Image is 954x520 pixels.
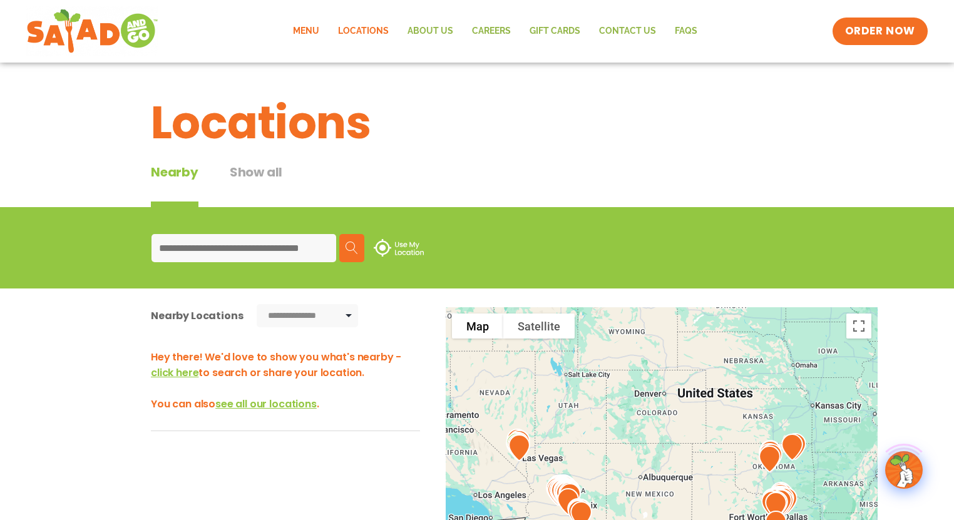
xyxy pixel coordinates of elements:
[590,17,665,46] a: Contact Us
[151,365,198,380] span: click here
[230,163,282,207] button: Show all
[665,17,707,46] a: FAQs
[463,17,520,46] a: Careers
[284,17,329,46] a: Menu
[845,24,915,39] span: ORDER NOW
[846,314,871,339] button: Toggle fullscreen view
[346,242,358,254] img: search.svg
[329,17,398,46] a: Locations
[151,308,243,324] div: Nearby Locations
[398,17,463,46] a: About Us
[26,6,158,56] img: new-SAG-logo-768×292
[520,17,590,46] a: GIFT CARDS
[503,314,575,339] button: Show satellite imagery
[284,17,707,46] nav: Menu
[452,314,503,339] button: Show street map
[151,89,803,156] h1: Locations
[215,397,317,411] span: see all our locations
[833,18,928,45] a: ORDER NOW
[151,163,198,207] div: Nearby
[374,239,424,257] img: use-location.svg
[151,349,420,412] h3: Hey there! We'd love to show you what's nearby - to search or share your location. You can also .
[151,163,314,207] div: Tabbed content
